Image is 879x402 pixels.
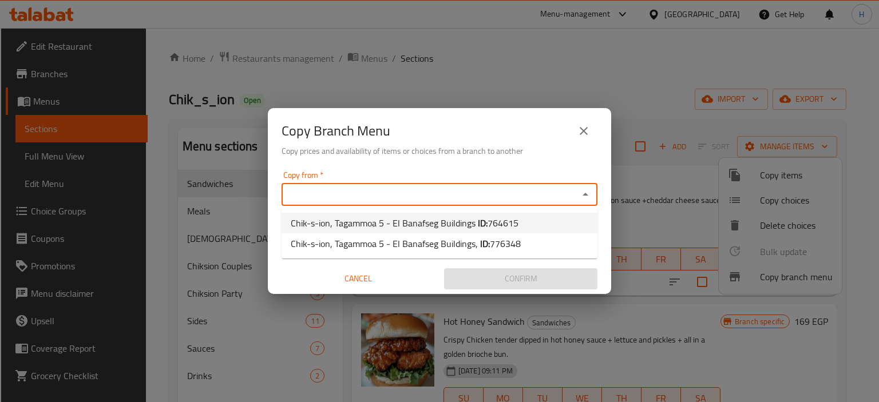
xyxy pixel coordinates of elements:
[577,186,593,202] button: Close
[488,214,518,232] span: 764615
[291,216,518,230] span: Chik-s-ion, Tagammoa 5 - El Banafseg Buildings
[282,145,597,157] h6: Copy prices and availability of items or choices from a branch to another
[286,272,430,286] span: Cancel
[291,237,521,250] span: Chik-s-ion, Tagammoa 5 - El Banafseg Buildings,
[570,117,597,145] button: close
[282,122,390,140] h2: Copy Branch Menu
[480,235,490,252] b: ID:
[490,235,521,252] span: 776348
[478,214,488,232] b: ID:
[282,268,435,289] button: Cancel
